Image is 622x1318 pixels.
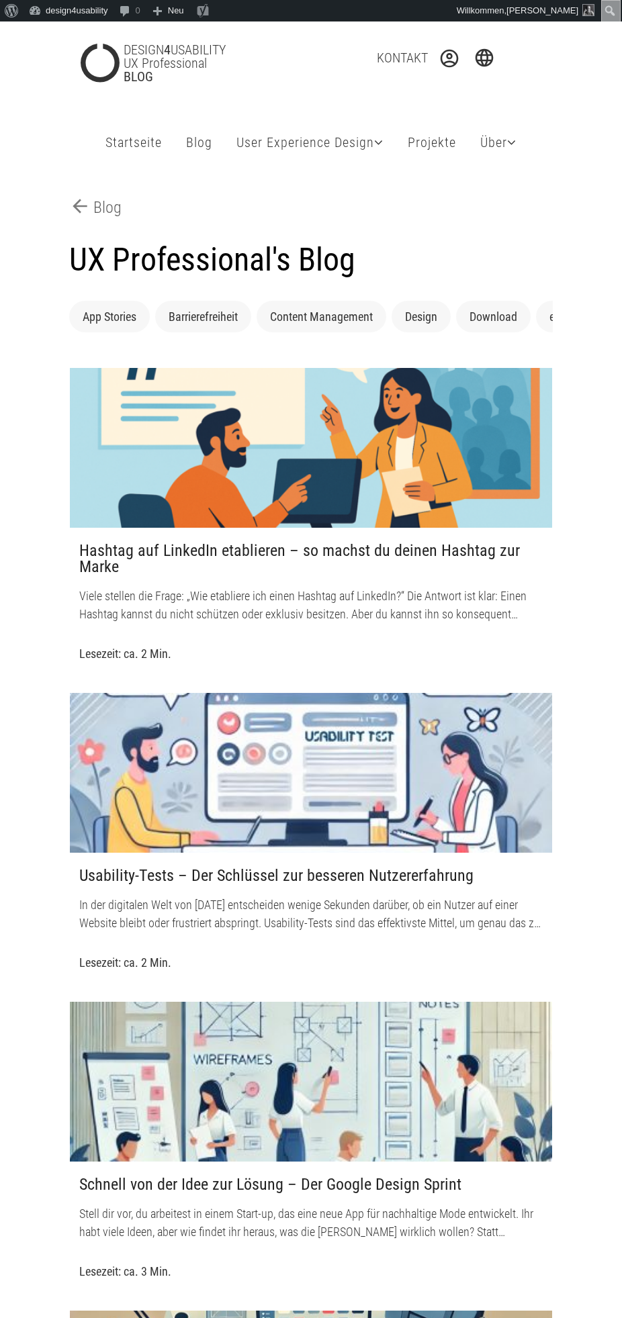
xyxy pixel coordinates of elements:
[474,47,496,68] span: language
[80,43,261,83] a: DESIGN4USABILITYUX ProfessionalBLOG
[270,308,373,326] a: Content Management
[79,955,171,970] span: Lesezeit: ca. 2 Min.
[405,308,437,326] a: Design
[439,48,463,69] span: account_circle
[231,118,389,167] a: User Experience Design
[475,118,522,167] a: Über
[474,48,496,70] a: language
[124,68,153,85] strong: BLOG
[506,5,578,15] span: [PERSON_NAME]
[69,195,122,220] a: arrow_backBlog
[79,543,543,576] h3: Hashtag auf LinkedIn etablieren – so machst du deinen Hashtag zur Marke
[169,308,238,326] a: Barrierefreiheit
[402,118,461,167] a: Projekte
[181,118,218,167] a: Blog
[79,1205,543,1241] p: Stell dir vor, du arbeitest in einem Start-up, das eine neue App für nachhaltige Mode entwickelt....
[79,647,171,661] span: Lesezeit: ca. 2 Min.
[79,1264,171,1278] span: Lesezeit: ca. 3 Min.
[470,308,517,326] a: Download
[549,308,606,326] a: eCommerce
[79,1176,543,1194] h3: Schnell von der Idee zur Lösung – Der Google Design Sprint
[69,241,553,279] h1: UX Professional's Blog
[69,195,93,217] span: arrow_back
[100,118,167,167] a: Startseite
[79,867,543,885] h3: Usability-Tests – Der Schlüssel zur besseren Nutzererfahrung
[377,49,428,67] a: Kontakt
[79,587,543,623] p: Viele stellen die Frage: „Wie etabliere ich einen Hashtag auf LinkedIn?“ Die Antwort ist klar: Ei...
[439,49,463,70] a: account_circle
[83,308,136,326] a: App Stories
[79,896,543,932] p: In der digitalen Welt von [DATE] entscheiden wenige Sekunden darüber, ob ein Nutzer auf einer Web...
[164,42,171,58] strong: 4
